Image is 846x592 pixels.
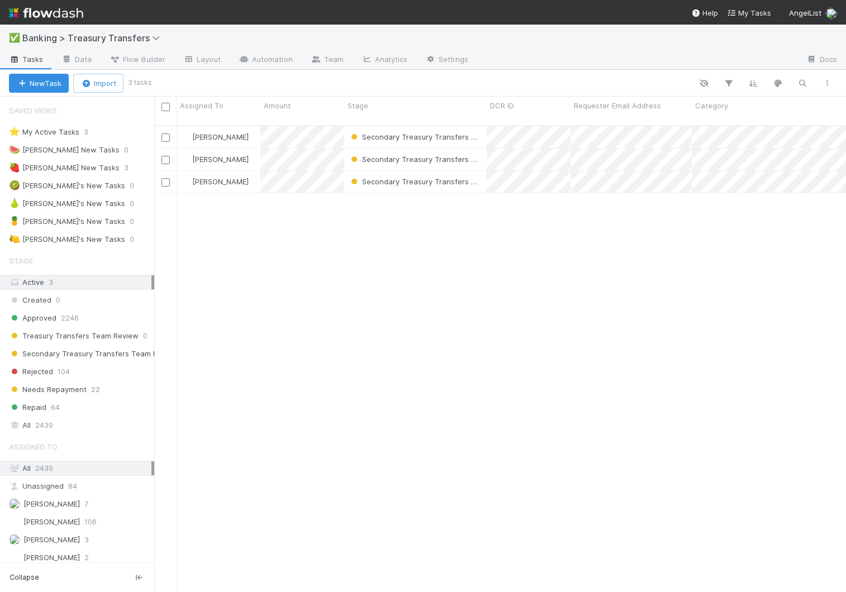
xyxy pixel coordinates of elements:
[9,365,53,379] span: Rejected
[9,179,125,193] div: [PERSON_NAME]'s New Tasks
[130,179,145,193] span: 0
[695,100,728,111] span: Category
[56,293,60,307] span: 0
[192,177,249,186] span: [PERSON_NAME]
[9,3,83,22] img: logo-inverted-e16ddd16eac7371096b0.svg
[9,216,20,226] span: 🍍
[180,100,224,111] span: Assigned To
[9,234,20,244] span: 🍋
[9,214,125,228] div: [PERSON_NAME]'s New Tasks
[110,54,165,65] span: Flow Builder
[161,133,170,142] input: Toggle Row Selected
[9,461,151,475] div: All
[84,533,89,547] span: 3
[9,74,69,93] button: NewTask
[9,498,20,509] img: avatar_b18de8e2-1483-4e81-aa60-0a3d21592880.png
[9,572,39,583] span: Collapse
[182,155,191,164] img: avatar_5d1523cf-d377-42ee-9d1c-1d238f0f126b.png
[9,163,20,172] span: 🍓
[91,383,100,397] span: 22
[9,329,139,343] span: Treasury Transfers Team Review
[727,7,771,18] a: My Tasks
[9,516,20,527] img: avatar_e7d5656d-bda2-4d83-89d6-b6f9721f96bd.png
[192,155,249,164] span: [PERSON_NAME]
[51,400,60,414] span: 64
[9,54,44,65] span: Tasks
[68,479,77,493] span: 84
[181,176,249,187] div: [PERSON_NAME]
[161,178,170,187] input: Toggle Row Selected
[61,311,79,325] span: 2246
[727,8,771,17] span: My Tasks
[9,275,151,289] div: Active
[9,534,20,545] img: avatar_2e8c57f0-578b-4a46-8a13-29eb9c9e2351.png
[9,311,56,325] span: Approved
[84,551,89,565] span: 2
[9,198,20,208] span: 🍐
[58,365,70,379] span: 104
[49,278,53,287] span: 3
[35,464,53,472] span: 2439
[9,161,120,175] div: [PERSON_NAME] New Tasks
[9,125,79,139] div: My Active Tasks
[143,329,148,343] span: 0
[9,347,178,361] span: Secondary Treasury Transfers Team Review
[348,100,368,111] span: Stage
[23,535,80,544] span: [PERSON_NAME]
[349,176,481,187] div: Secondary Treasury Transfers Team Review
[192,132,249,141] span: [PERSON_NAME]
[9,400,46,414] span: Repaid
[124,161,140,175] span: 3
[349,155,518,164] span: Secondary Treasury Transfers Team Review
[174,51,230,69] a: Layout
[84,497,88,511] span: 7
[349,177,518,186] span: Secondary Treasury Transfers Team Review
[9,99,57,122] span: Saved Views
[789,8,821,17] span: AngelList
[23,517,80,526] span: [PERSON_NAME]
[490,100,514,111] span: DCR ID
[691,7,718,18] div: Help
[73,74,123,93] button: Import
[182,132,191,141] img: avatar_5d1523cf-d377-42ee-9d1c-1d238f0f126b.png
[130,214,145,228] span: 0
[182,177,191,186] img: avatar_5d1523cf-d377-42ee-9d1c-1d238f0f126b.png
[23,553,80,562] span: [PERSON_NAME]
[9,552,20,563] img: avatar_c7e3282f-884d-4380-9cdb-5aa6e4ce9451.png
[161,156,170,164] input: Toggle Row Selected
[349,131,481,142] div: Secondary Treasury Transfers Team Review
[161,103,170,111] input: Toggle All Rows Selected
[9,143,120,157] div: [PERSON_NAME] New Tasks
[53,51,101,69] a: Data
[349,154,481,165] div: Secondary Treasury Transfers Team Review
[84,515,97,529] span: 106
[416,51,477,69] a: Settings
[9,250,33,272] span: Stage
[9,232,125,246] div: [PERSON_NAME]'s New Tasks
[797,51,846,69] a: Docs
[130,197,145,211] span: 0
[128,78,152,88] small: 3 tasks
[35,418,53,432] span: 2439
[353,51,416,69] a: Analytics
[9,127,20,136] span: ⭐
[9,180,20,190] span: 🥝
[264,100,291,111] span: Amount
[302,51,353,69] a: Team
[124,143,140,157] span: 0
[9,479,151,493] div: Unassigned
[574,100,661,111] span: Requester Email Address
[230,51,302,69] a: Automation
[130,232,145,246] span: 0
[101,51,174,69] a: Flow Builder
[9,418,151,432] div: All
[84,125,99,139] span: 3
[9,293,51,307] span: Created
[181,131,249,142] div: [PERSON_NAME]
[9,197,125,211] div: [PERSON_NAME]'s New Tasks
[23,499,80,508] span: [PERSON_NAME]
[9,383,87,397] span: Needs Repayment
[22,32,165,44] span: Banking > Treasury Transfers
[349,132,518,141] span: Secondary Treasury Transfers Team Review
[9,436,58,458] span: Assigned To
